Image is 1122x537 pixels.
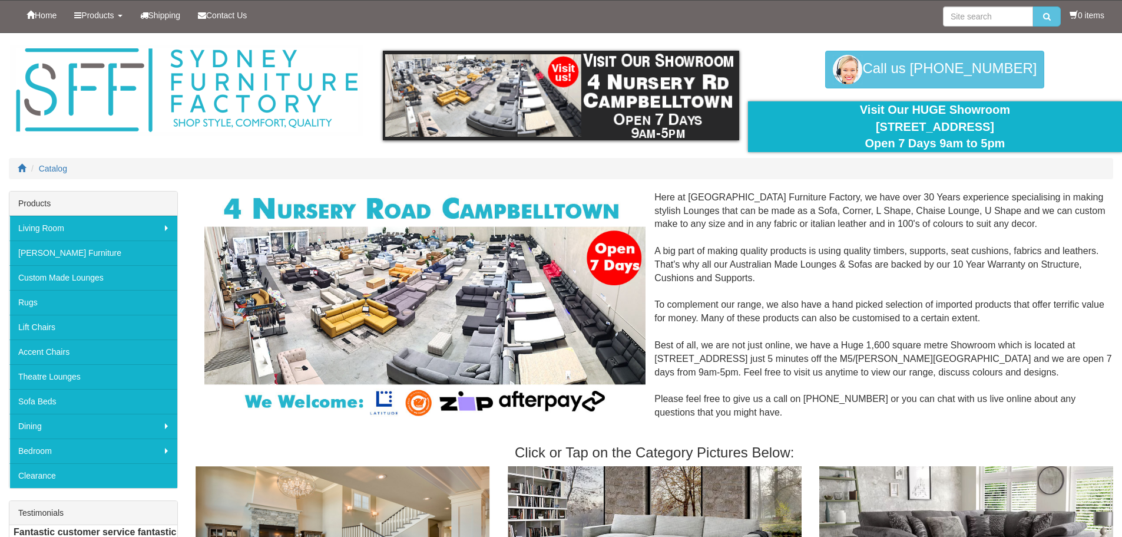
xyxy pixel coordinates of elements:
[9,364,177,389] a: Theatre Lounges
[9,315,177,340] a: Lift Chairs
[9,265,177,290] a: Custom Made Lounges
[148,11,181,20] span: Shipping
[9,414,177,439] a: Dining
[1070,9,1104,21] li: 0 items
[757,101,1113,152] div: Visit Our HUGE Showroom [STREET_ADDRESS] Open 7 Days 9am to 5pm
[131,1,190,30] a: Shipping
[204,191,646,420] img: Corner Modular Lounges
[39,164,67,173] a: Catalog
[10,45,363,136] img: Sydney Furniture Factory
[196,191,1113,433] div: Here at [GEOGRAPHIC_DATA] Furniture Factory, we have over 30 Years experience specialising in mak...
[206,11,247,20] span: Contact Us
[383,51,739,140] img: showroom.gif
[9,340,177,364] a: Accent Chairs
[35,11,57,20] span: Home
[9,439,177,463] a: Bedroom
[18,1,65,30] a: Home
[9,389,177,414] a: Sofa Beds
[9,192,177,216] div: Products
[9,290,177,315] a: Rugs
[196,445,1113,460] h3: Click or Tap on the Category Pictures Below:
[65,1,131,30] a: Products
[943,6,1033,27] input: Site search
[189,1,256,30] a: Contact Us
[9,501,177,525] div: Testimonials
[9,241,177,265] a: [PERSON_NAME] Furniture
[9,463,177,488] a: Clearance
[9,216,177,241] a: Living Room
[81,11,114,20] span: Products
